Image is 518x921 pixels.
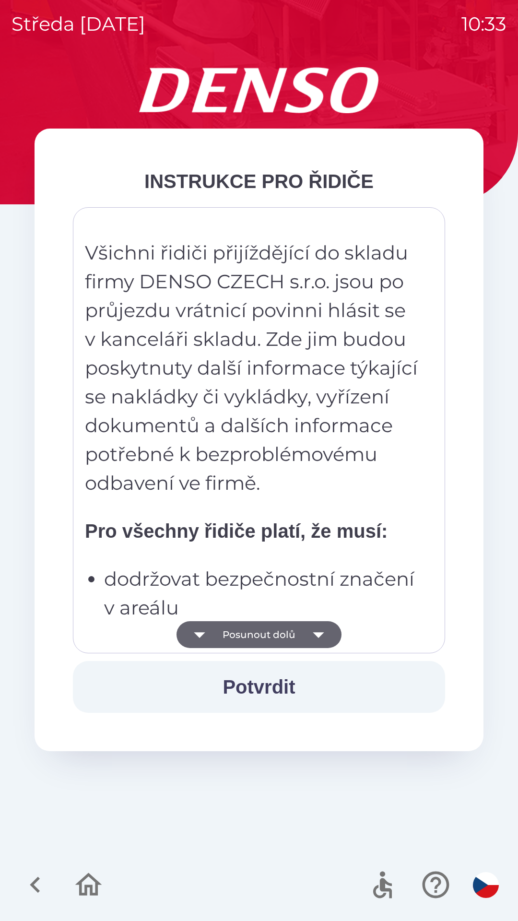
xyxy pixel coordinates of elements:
img: Logo [35,67,483,113]
p: Všichni řidiči přijíždějící do skladu firmy DENSO CZECH s.r.o. jsou po průjezdu vrátnicí povinni ... [85,238,420,497]
div: INSTRUKCE PRO ŘIDIČE [73,167,445,196]
strong: Pro všechny řidiče platí, že musí: [85,520,388,542]
img: cs flag [473,872,499,898]
button: Posunout dolů [177,621,341,648]
p: 10:33 [461,10,506,38]
p: středa [DATE] [12,10,145,38]
p: dodržovat bezpečnostní značení v areálu [104,565,420,622]
button: Potvrdit [73,661,445,713]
